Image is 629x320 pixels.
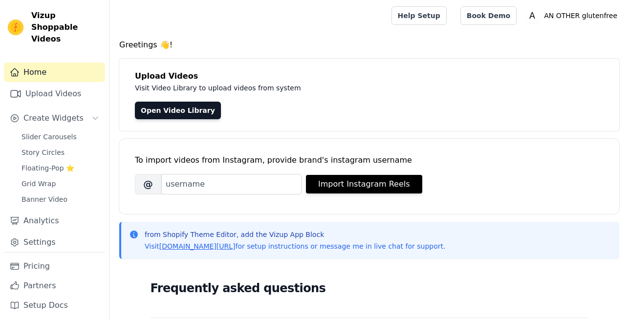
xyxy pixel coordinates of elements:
[16,146,105,159] a: Story Circles
[159,242,236,250] a: [DOMAIN_NAME][URL]
[22,179,56,189] span: Grid Wrap
[524,7,621,24] button: A AN OTHER glutenfree
[22,163,74,173] span: Floating-Pop ⭐
[529,11,535,21] text: A
[135,102,221,119] a: Open Video Library
[4,233,105,252] a: Settings
[23,112,84,124] span: Create Widgets
[22,194,67,204] span: Banner Video
[135,82,573,94] p: Visit Video Library to upload videos from system
[119,39,619,51] h4: Greetings 👋!
[145,230,445,239] p: from Shopify Theme Editor, add the Vizup App Block
[460,6,517,25] a: Book Demo
[16,192,105,206] a: Banner Video
[135,70,604,82] h4: Upload Videos
[16,177,105,191] a: Grid Wrap
[135,174,161,194] span: @
[16,161,105,175] a: Floating-Pop ⭐
[4,256,105,276] a: Pricing
[306,175,422,193] button: Import Instagram Reels
[145,241,445,251] p: Visit for setup instructions or message me in live chat for support.
[540,7,621,24] p: AN OTHER glutenfree
[161,174,302,194] input: username
[4,276,105,296] a: Partners
[16,130,105,144] a: Slider Carousels
[391,6,447,25] a: Help Setup
[31,10,101,45] span: Vizup Shoppable Videos
[4,84,105,104] a: Upload Videos
[22,148,65,157] span: Story Circles
[151,278,588,298] h2: Frequently asked questions
[4,63,105,82] a: Home
[22,132,77,142] span: Slider Carousels
[8,20,23,35] img: Vizup
[4,211,105,231] a: Analytics
[4,296,105,315] a: Setup Docs
[135,154,604,166] div: To import videos from Instagram, provide brand's instagram username
[4,108,105,128] button: Create Widgets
